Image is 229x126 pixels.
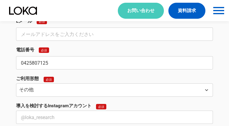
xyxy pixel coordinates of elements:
[98,105,104,108] p: 必須
[39,20,45,23] p: 必須
[16,111,213,124] input: @loka_research
[118,3,164,19] a: お問い合わせ
[16,27,213,41] input: メールアドレスをご入力ください
[41,48,47,52] p: 必須
[168,3,205,19] a: 資料請求
[16,18,32,24] p: Eメール
[16,47,34,53] p: 電話番号
[46,78,52,81] p: 必須
[16,56,213,69] input: 電話番号をご入力ください
[16,76,39,82] p: ご利用形態
[211,3,226,18] button: menu
[16,103,91,109] p: 導入を検討するInstagramアカウント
